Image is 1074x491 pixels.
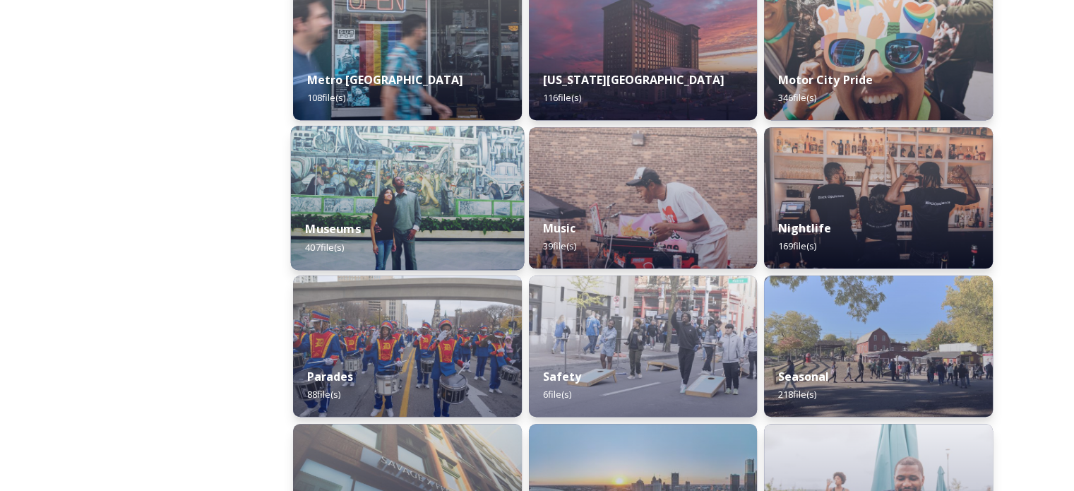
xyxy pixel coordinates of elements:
[529,276,758,417] img: 5cfe837b-42d2-4f07-949b-1daddc3a824e.jpg
[543,91,581,104] span: 116 file(s)
[778,388,816,401] span: 218 file(s)
[543,369,581,384] strong: Safety
[778,239,816,252] span: 169 file(s)
[543,220,575,236] strong: Music
[291,126,524,270] img: e48ebac4-80d7-47a5-98d3-b3b6b4c147fe.jpg
[543,72,724,88] strong: [US_STATE][GEOGRAPHIC_DATA]
[543,239,576,252] span: 39 file(s)
[778,369,829,384] strong: Seasonal
[305,221,361,237] strong: Museums
[305,240,344,253] span: 407 file(s)
[764,276,993,417] img: 4423d9b81027f9a47bd28d212e5a5273a11b6f41845817bbb6cd5dd12e8cc4e8.jpg
[307,72,463,88] strong: Metro [GEOGRAPHIC_DATA]
[764,127,993,268] img: a2dff9e2-4114-4710-892b-6a81cdf06f25.jpg
[307,91,345,104] span: 108 file(s)
[543,388,571,401] span: 6 file(s)
[307,369,353,384] strong: Parades
[778,91,816,104] span: 346 file(s)
[307,388,340,401] span: 88 file(s)
[778,72,872,88] strong: Motor City Pride
[293,276,522,417] img: d8268b2e-af73-4047-a747-1e9a83cc24c4.jpg
[778,220,831,236] strong: Nightlife
[529,127,758,268] img: 87bbb248-d5f7-45c8-815f-fb574559da3d.jpg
